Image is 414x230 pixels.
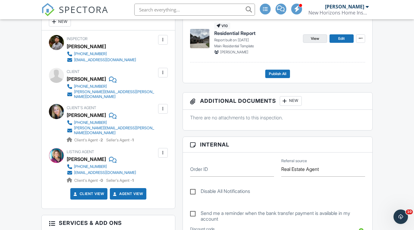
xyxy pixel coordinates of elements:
a: [PHONE_NUMBER] [67,51,136,57]
span: 10 [406,210,413,214]
label: Referral source [281,158,307,164]
a: [EMAIL_ADDRESS][DOMAIN_NAME] [67,170,136,176]
a: Agent View [112,191,143,197]
a: [EMAIL_ADDRESS][DOMAIN_NAME] [67,57,136,63]
a: [PHONE_NUMBER] [67,164,136,170]
a: [PHONE_NUMBER] [67,83,156,90]
strong: 2 [100,138,103,142]
span: Client's Agent - [74,178,104,183]
label: Send me a reminder when the bank transfer payment is available in my account [190,210,365,218]
span: Seller's Agent - [106,178,134,183]
img: The Best Home Inspection Software - Spectora [41,3,55,16]
a: [PERSON_NAME] [67,155,106,164]
div: [PHONE_NUMBER] [74,120,107,125]
a: SPECTORA [41,8,108,21]
span: SPECTORA [59,3,108,16]
div: New Horizons Home Inspections [308,10,369,16]
input: Search everything... [134,4,255,16]
p: There are no attachments to this inspection. [190,114,365,121]
iframe: Intercom live chat [393,210,408,224]
div: [PERSON_NAME][EMAIL_ADDRESS][PERSON_NAME][DOMAIN_NAME] [74,126,156,135]
div: [PHONE_NUMBER] [74,164,107,169]
div: [EMAIL_ADDRESS][DOMAIN_NAME] [74,58,136,62]
a: [PERSON_NAME] [67,111,106,120]
strong: 0 [100,178,103,183]
div: [EMAIL_ADDRESS][DOMAIN_NAME] [74,170,136,175]
label: Order ID [190,166,208,172]
div: [PERSON_NAME] [325,4,364,10]
div: New [280,96,302,106]
h3: Additional Documents [183,93,372,110]
h3: Internal [183,137,372,153]
div: [PERSON_NAME][EMAIL_ADDRESS][PERSON_NAME][DOMAIN_NAME] [74,90,156,99]
div: [PHONE_NUMBER] [74,52,107,56]
label: Disable All Notifications [190,188,250,196]
strong: 1 [132,138,134,142]
a: [PERSON_NAME][EMAIL_ADDRESS][PERSON_NAME][DOMAIN_NAME] [67,90,156,99]
div: [PHONE_NUMBER] [74,84,107,89]
div: [PERSON_NAME] [67,42,106,51]
a: [PHONE_NUMBER] [67,120,156,126]
span: Inspector [67,36,88,41]
span: Listing Agent [67,150,94,154]
div: [PERSON_NAME] [67,74,106,83]
span: Client's Agent - [74,138,104,142]
span: Client [67,69,80,74]
a: [PERSON_NAME][EMAIL_ADDRESS][PERSON_NAME][DOMAIN_NAME] [67,126,156,135]
span: Client's Agent [67,106,96,110]
a: Client View [72,191,104,197]
strong: 1 [132,178,134,183]
span: Seller's Agent - [106,138,134,142]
